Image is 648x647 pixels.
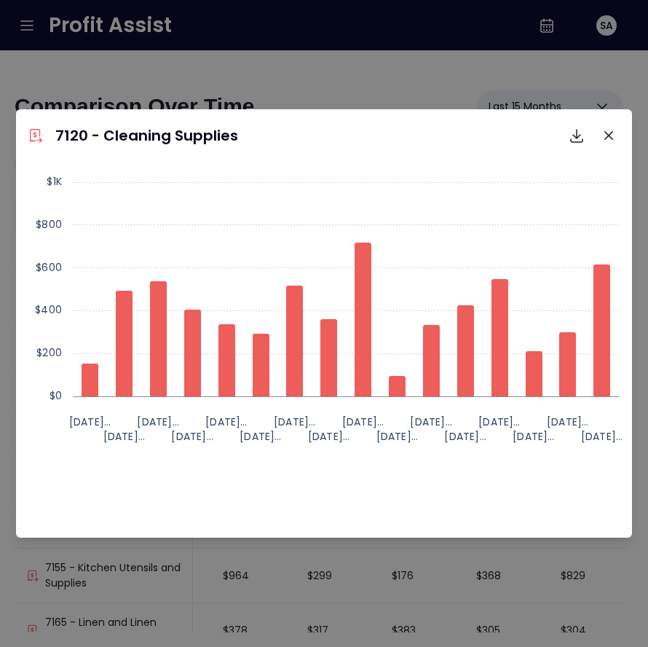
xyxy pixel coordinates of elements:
[103,429,145,444] text: [DATE]…
[376,429,418,444] text: [DATE]…
[35,302,62,317] text: $400
[478,415,520,429] text: [DATE]…
[411,415,452,429] text: [DATE]…
[274,415,315,429] text: [DATE]…
[513,429,554,444] text: [DATE]…
[547,415,588,429] text: [DATE]…
[50,388,62,403] text: $0
[138,415,179,429] text: [DATE]…
[172,429,213,444] text: [DATE]…
[240,429,281,444] text: [DATE]…
[47,174,63,189] text: $1K
[205,415,247,429] text: [DATE]…
[36,345,62,360] text: $200
[342,415,384,429] text: [DATE]…
[69,415,111,429] text: [DATE]…
[36,217,62,232] text: $800
[562,121,591,150] button: Download options
[55,125,238,146] p: 7120 - Cleaning Supplies
[597,124,620,147] button: Close
[308,429,349,444] text: [DATE]…
[581,429,623,444] text: [DATE]…
[36,260,62,275] text: $600
[445,429,486,444] text: [DATE]…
